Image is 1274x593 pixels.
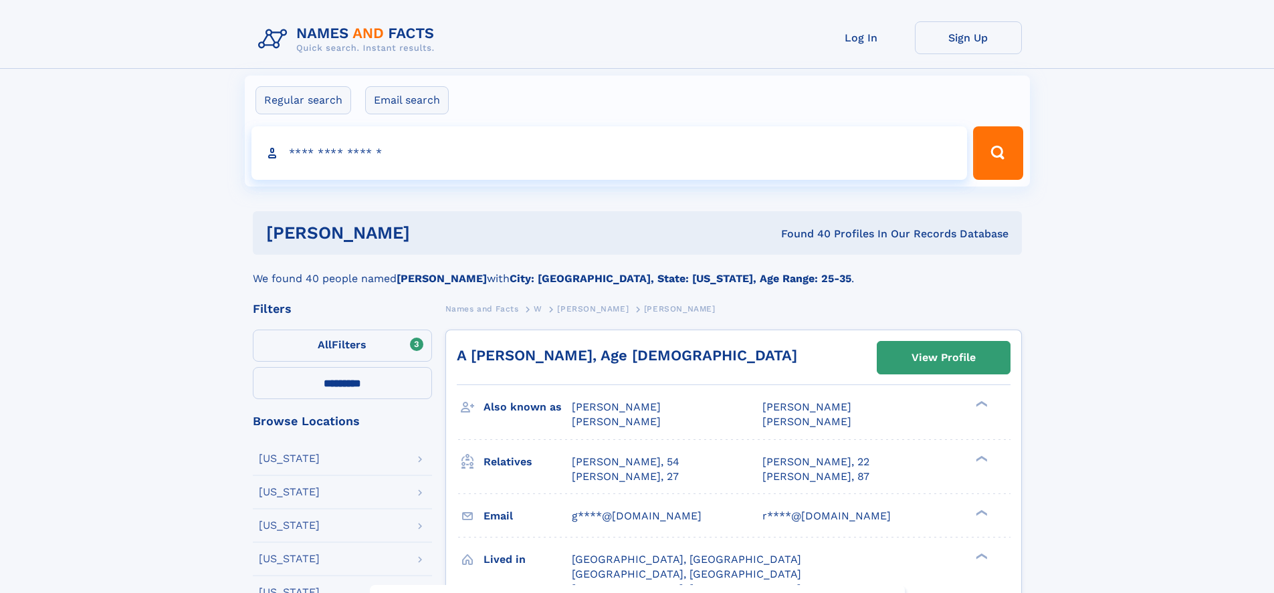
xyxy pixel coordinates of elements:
[510,272,851,285] b: City: [GEOGRAPHIC_DATA], State: [US_STATE], Age Range: 25-35
[762,400,851,413] span: [PERSON_NAME]
[534,304,542,314] span: W
[253,255,1022,287] div: We found 40 people named with .
[973,126,1023,180] button: Search Button
[972,508,988,517] div: ❯
[457,347,797,364] a: A [PERSON_NAME], Age [DEMOGRAPHIC_DATA]
[557,304,629,314] span: [PERSON_NAME]
[572,415,661,428] span: [PERSON_NAME]
[397,272,487,285] b: [PERSON_NAME]
[912,342,976,373] div: View Profile
[484,396,572,419] h3: Also known as
[572,469,679,484] a: [PERSON_NAME], 27
[572,455,679,469] a: [PERSON_NAME], 54
[557,300,629,317] a: [PERSON_NAME]
[484,451,572,473] h3: Relatives
[972,454,988,463] div: ❯
[762,455,869,469] a: [PERSON_NAME], 22
[253,330,432,362] label: Filters
[808,21,915,54] a: Log In
[253,303,432,315] div: Filters
[534,300,542,317] a: W
[972,552,988,560] div: ❯
[365,86,449,114] label: Email search
[253,21,445,57] img: Logo Names and Facts
[595,227,1008,241] div: Found 40 Profiles In Our Records Database
[253,415,432,427] div: Browse Locations
[484,505,572,527] h3: Email
[251,126,968,180] input: search input
[259,520,320,531] div: [US_STATE]
[572,400,661,413] span: [PERSON_NAME]
[266,225,596,241] h1: [PERSON_NAME]
[259,554,320,564] div: [US_STATE]
[762,415,851,428] span: [PERSON_NAME]
[762,469,869,484] a: [PERSON_NAME], 87
[255,86,351,114] label: Regular search
[644,304,716,314] span: [PERSON_NAME]
[445,300,519,317] a: Names and Facts
[318,338,332,351] span: All
[877,342,1010,374] a: View Profile
[972,400,988,408] div: ❯
[915,21,1022,54] a: Sign Up
[484,548,572,571] h3: Lived in
[259,487,320,497] div: [US_STATE]
[572,553,801,566] span: [GEOGRAPHIC_DATA], [GEOGRAPHIC_DATA]
[572,568,801,580] span: [GEOGRAPHIC_DATA], [GEOGRAPHIC_DATA]
[259,453,320,464] div: [US_STATE]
